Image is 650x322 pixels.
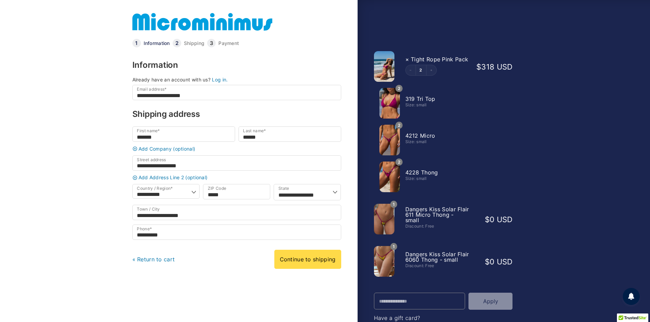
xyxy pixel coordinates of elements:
[379,162,400,192] img: Tight Rope Pink 4228 Thong 01
[405,56,409,63] a: Remove this item
[411,56,468,63] span: Tight Rope Pink Pack
[476,62,512,71] bdi: 318 USD
[485,215,490,224] span: $
[406,65,416,75] button: Decrement
[132,256,175,263] a: « Return to cart
[218,41,239,46] a: Payment
[274,250,341,269] a: Continue to shipping
[395,85,403,92] span: 2
[416,68,426,72] a: Edit
[132,61,341,69] h3: Information
[132,77,211,82] span: Already have an account with us?
[485,257,513,266] bdi: 0 USD
[374,51,394,82] img: Tight Rope Pink 319 Top 4228 Thong 08
[476,62,481,71] span: $
[379,125,400,155] img: Tight Rope Pink 319 4212 Micro 01
[405,264,470,268] div: Discount: Free
[468,293,512,310] button: Apply
[395,122,403,129] span: 2
[405,206,469,224] span: Dangers Kiss Solar Flair 611 Micro Thong - small
[132,110,341,118] h3: Shipping address
[374,204,394,234] img: Dangers Kiss Solar Flair 611 Micro 01
[374,315,513,321] h4: Have a gift card?
[405,169,438,176] span: 4228 Thong
[144,41,170,46] a: Information
[374,246,394,277] img: Dangers Kiss Solar Flair 6060 Thong 01
[405,224,470,228] div: Discount: Free
[405,95,435,102] span: 319 Tri Top
[485,257,490,266] span: $
[426,65,436,75] button: Increment
[395,158,403,166] span: 2
[131,146,343,151] a: Add Company (optional)
[485,215,513,224] bdi: 0 USD
[390,243,398,250] span: 1
[405,132,435,139] span: 4212 Micro
[390,201,398,208] span: 1
[131,175,343,180] a: Add Address Line 2 (optional)
[405,140,470,144] div: Size: small
[405,177,470,181] div: Size: small
[379,88,400,119] img: Tight Rope Pink 319 Top 01
[405,251,469,263] span: Dangers Kiss Solar Flair 6060 Thong - small
[405,103,470,107] div: Size: small
[184,41,204,46] a: Shipping
[212,77,228,82] a: Log in.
